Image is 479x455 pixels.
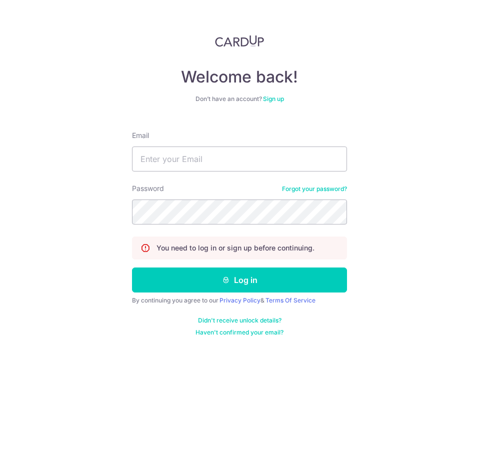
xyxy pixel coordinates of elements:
label: Password [132,183,164,193]
input: Enter your Email [132,146,347,171]
div: Don’t have an account? [132,95,347,103]
button: Log in [132,267,347,292]
a: Didn't receive unlock details? [198,316,281,324]
img: CardUp Logo [215,35,264,47]
a: Privacy Policy [219,296,260,304]
div: By continuing you agree to our & [132,296,347,304]
a: Sign up [263,95,284,102]
h4: Welcome back! [132,67,347,87]
p: You need to log in or sign up before continuing. [156,243,314,253]
label: Email [132,130,149,140]
a: Haven't confirmed your email? [195,328,283,336]
a: Terms Of Service [265,296,315,304]
a: Forgot your password? [282,185,347,193]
